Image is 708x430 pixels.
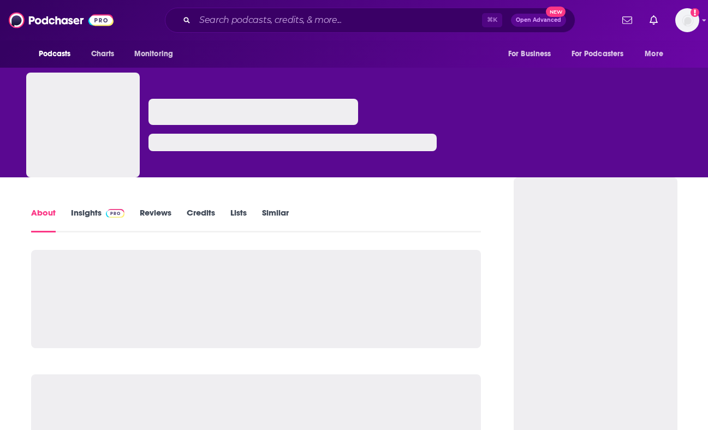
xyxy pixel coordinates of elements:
[84,44,121,64] a: Charts
[71,207,125,232] a: InsightsPodchaser Pro
[645,11,662,29] a: Show notifications dropdown
[127,44,187,64] button: open menu
[482,13,502,27] span: ⌘ K
[637,44,677,64] button: open menu
[195,11,482,29] input: Search podcasts, credits, & more...
[564,44,640,64] button: open menu
[645,46,663,62] span: More
[9,10,114,31] img: Podchaser - Follow, Share and Rate Podcasts
[230,207,247,232] a: Lists
[511,14,566,27] button: Open AdvancedNew
[691,8,699,17] svg: Add a profile image
[675,8,699,32] button: Show profile menu
[140,207,171,232] a: Reviews
[165,8,575,33] div: Search podcasts, credits, & more...
[675,8,699,32] span: Logged in as mtraynor
[134,46,173,62] span: Monitoring
[508,46,551,62] span: For Business
[39,46,71,62] span: Podcasts
[501,44,565,64] button: open menu
[31,44,85,64] button: open menu
[675,8,699,32] img: User Profile
[187,207,215,232] a: Credits
[618,11,636,29] a: Show notifications dropdown
[262,207,289,232] a: Similar
[572,46,624,62] span: For Podcasters
[546,7,566,17] span: New
[516,17,561,23] span: Open Advanced
[31,207,56,232] a: About
[106,209,125,218] img: Podchaser Pro
[91,46,115,62] span: Charts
